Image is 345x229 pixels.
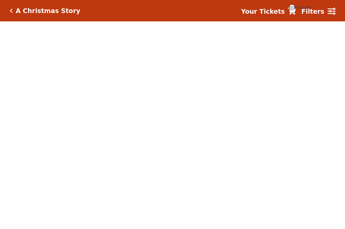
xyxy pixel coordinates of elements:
a: Filters [301,7,335,16]
strong: Filters [301,8,324,15]
span: {{cartCount}} [289,4,295,10]
a: Your Tickets {{cartCount}} [241,7,296,16]
h5: A Christmas Story [16,7,80,15]
strong: Your Tickets [241,8,285,15]
a: Click here to go back to filters [10,8,13,13]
